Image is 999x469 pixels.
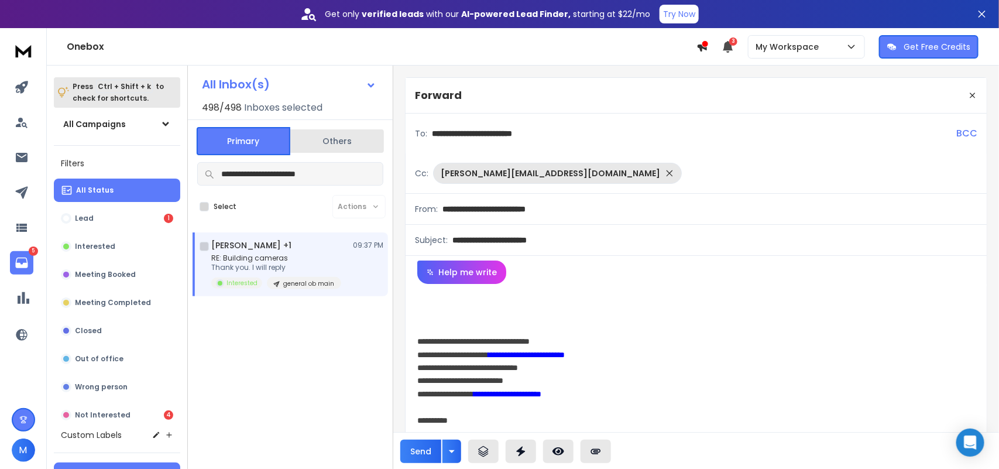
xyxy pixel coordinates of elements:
[729,37,737,46] span: 3
[660,5,699,23] button: Try Now
[54,179,180,202] button: All Status
[214,202,236,211] label: Select
[415,234,448,246] p: Subject:
[663,8,695,20] p: Try Now
[415,203,438,215] p: From:
[353,241,383,250] p: 09:37 PM
[164,214,173,223] div: 1
[75,410,131,420] p: Not Interested
[12,40,35,61] img: logo
[75,242,115,251] p: Interested
[54,347,180,371] button: Out of office
[417,261,506,284] button: Help me write
[415,167,428,179] p: Cc:
[54,263,180,286] button: Meeting Booked
[226,279,258,287] p: Interested
[75,270,136,279] p: Meeting Booked
[202,101,242,115] span: 498 / 498
[75,354,123,364] p: Out of office
[54,112,180,136] button: All Campaigns
[75,214,94,223] p: Lead
[415,87,462,104] p: Forward
[904,41,970,53] p: Get Free Credits
[400,440,441,463] button: Send
[61,429,122,441] h3: Custom Labels
[12,439,35,462] button: M
[879,35,979,59] button: Get Free Credits
[73,81,164,104] p: Press to check for shortcuts.
[54,291,180,314] button: Meeting Completed
[193,73,386,96] button: All Inbox(s)
[76,186,114,195] p: All Status
[211,239,291,251] h1: [PERSON_NAME] +1
[54,375,180,399] button: Wrong person
[441,167,660,179] p: [PERSON_NAME][EMAIL_ADDRESS][DOMAIN_NAME]
[54,155,180,172] h3: Filters
[54,207,180,230] button: Lead1
[244,101,322,115] h3: Inboxes selected
[211,254,341,263] p: RE: Building cameras
[756,41,823,53] p: My Workspace
[362,8,424,20] strong: verified leads
[75,382,128,392] p: Wrong person
[75,326,102,336] p: Closed
[956,126,977,141] p: BCC
[415,128,427,139] p: To:
[202,78,270,90] h1: All Inbox(s)
[54,403,180,427] button: Not Interested4
[461,8,571,20] strong: AI-powered Lead Finder,
[290,128,384,154] button: Others
[75,298,151,307] p: Meeting Completed
[164,410,173,420] div: 4
[54,319,180,343] button: Closed
[63,118,126,130] h1: All Campaigns
[29,247,38,256] p: 5
[325,8,650,20] p: Get only with our starting at $22/mo
[10,251,33,275] a: 5
[956,429,984,457] div: Open Intercom Messenger
[96,80,153,93] span: Ctrl + Shift + k
[67,40,696,54] h1: Onebox
[54,235,180,258] button: Interested
[283,279,334,288] p: general ob main
[197,127,290,155] button: Primary
[211,263,341,272] p: Thank you. I will reply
